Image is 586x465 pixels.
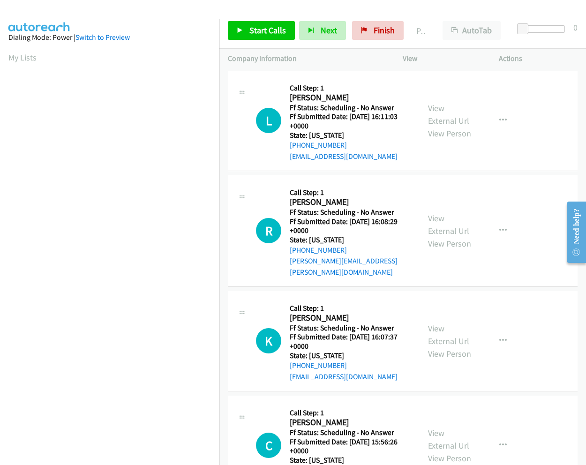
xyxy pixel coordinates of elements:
[256,108,281,133] h1: L
[290,131,411,140] h5: State: [US_STATE]
[290,188,411,197] h5: Call Step: 1
[290,304,411,313] h5: Call Step: 1
[290,372,398,381] a: [EMAIL_ADDRESS][DOMAIN_NAME]
[290,323,411,333] h5: Ff Status: Scheduling - No Answer
[290,256,398,277] a: [PERSON_NAME][EMAIL_ADDRESS][PERSON_NAME][DOMAIN_NAME]
[8,52,37,63] a: My Lists
[352,21,404,40] a: Finish
[256,108,281,133] div: The call is yet to be attempted
[290,197,408,208] h2: [PERSON_NAME]
[290,83,411,93] h5: Call Step: 1
[290,428,411,437] h5: Ff Status: Scheduling - No Answer
[290,456,411,465] h5: State: [US_STATE]
[428,348,471,359] a: View Person
[256,328,281,353] h1: K
[256,328,281,353] div: The call is yet to be attempted
[428,103,469,126] a: View External Url
[228,53,386,64] p: Company Information
[290,332,411,351] h5: Ff Submitted Date: [DATE] 16:07:37 +0000
[290,141,347,150] a: [PHONE_NUMBER]
[290,437,411,456] h5: Ff Submitted Date: [DATE] 15:56:26 +0000
[290,112,411,130] h5: Ff Submitted Date: [DATE] 16:11:03 +0000
[8,32,211,43] div: Dialing Mode: Power |
[290,103,411,112] h5: Ff Status: Scheduling - No Answer
[290,92,408,103] h2: [PERSON_NAME]
[499,53,578,64] p: Actions
[559,195,586,270] iframe: Resource Center
[443,21,501,40] button: AutoTab
[290,408,411,418] h5: Call Step: 1
[290,313,408,323] h2: [PERSON_NAME]
[428,453,471,464] a: View Person
[428,323,469,346] a: View External Url
[256,433,281,458] div: The call is yet to be attempted
[416,24,426,37] p: Paused
[290,417,408,428] h2: [PERSON_NAME]
[290,246,347,255] a: [PHONE_NUMBER]
[75,33,130,42] a: Switch to Preview
[290,351,411,360] h5: State: [US_STATE]
[249,25,286,36] span: Start Calls
[374,25,395,36] span: Finish
[573,21,578,34] div: 0
[290,235,411,245] h5: State: [US_STATE]
[290,208,411,217] h5: Ff Status: Scheduling - No Answer
[428,213,469,236] a: View External Url
[428,238,471,249] a: View Person
[256,218,281,243] h1: R
[428,128,471,139] a: View Person
[290,217,411,235] h5: Ff Submitted Date: [DATE] 16:08:29 +0000
[522,25,565,33] div: Delay between calls (in seconds)
[299,21,346,40] button: Next
[256,433,281,458] h1: C
[403,53,482,64] p: View
[228,21,295,40] a: Start Calls
[428,427,469,451] a: View External Url
[290,152,398,161] a: [EMAIL_ADDRESS][DOMAIN_NAME]
[290,361,347,370] a: [PHONE_NUMBER]
[321,25,337,36] span: Next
